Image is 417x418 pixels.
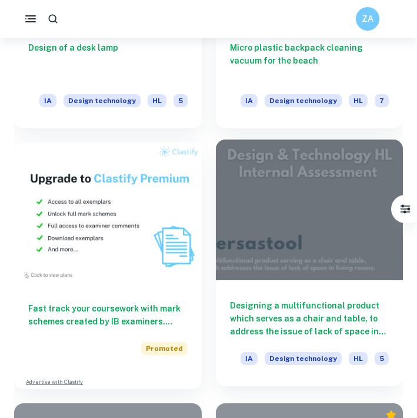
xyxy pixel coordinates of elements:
a: Designing a multifunctional product which serves as a chair and table, to address the issue of la... [216,142,403,389]
span: HL [349,352,368,365]
h6: Design of a desk lamp [28,41,188,80]
span: IA [241,94,258,107]
span: HL [148,94,166,107]
span: HL [349,94,368,107]
span: 7 [375,94,389,107]
h6: ZA [361,12,375,25]
h6: Fast track your coursework with mark schemes created by IB examiners. Upgrade now [28,302,188,328]
span: Design technology [265,352,342,365]
span: Design technology [265,94,342,107]
h6: Micro plastic backpack cleaning vacuum for the beach [230,41,389,80]
button: Filter [393,197,417,221]
span: 5 [174,94,188,107]
button: ZA [356,7,379,31]
h6: Designing a multifunctional product which serves as a chair and table, to address the issue of la... [230,299,389,338]
span: Promoted [141,342,188,355]
span: IA [241,352,258,365]
span: Design technology [64,94,141,107]
span: IA [39,94,56,107]
img: Thumbnail [14,142,202,283]
span: 5 [375,352,389,365]
a: Advertise with Clastify [26,378,83,386]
